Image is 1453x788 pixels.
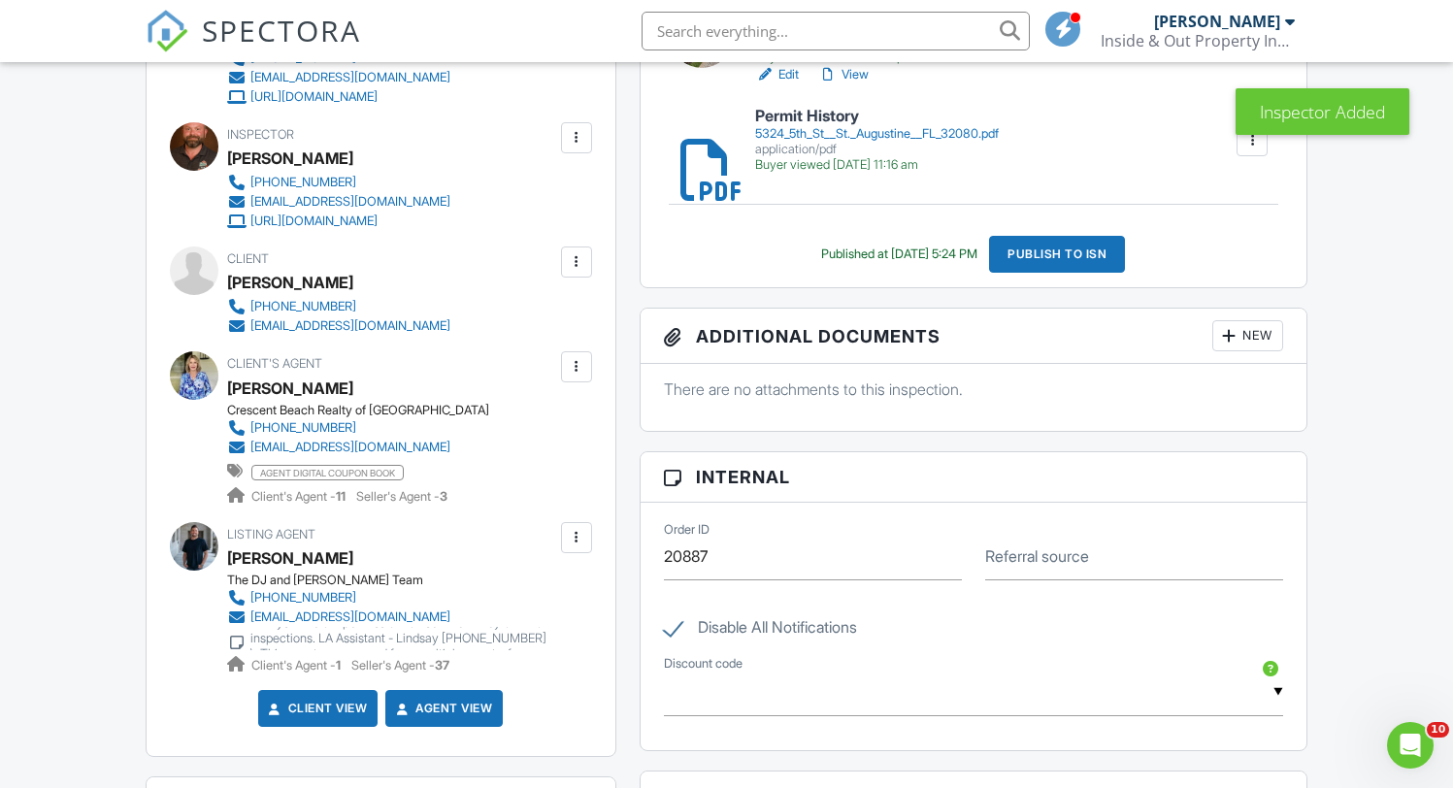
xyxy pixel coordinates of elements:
[202,10,361,50] span: SPECTORA
[250,175,356,190] div: [PHONE_NUMBER]
[818,65,869,84] a: View
[755,108,999,125] h6: Permit History
[265,699,368,718] a: Client View
[227,573,572,588] div: The DJ and [PERSON_NAME] Team
[435,658,449,673] strong: 37
[227,316,450,336] a: [EMAIL_ADDRESS][DOMAIN_NAME]
[227,607,556,627] a: [EMAIL_ADDRESS][DOMAIN_NAME]
[146,26,361,67] a: SPECTORA
[227,297,450,316] a: [PHONE_NUMBER]
[755,108,999,173] a: Permit History 5324_5th_St__St._Augustine__FL_32080.pdf application/pdf Buyer viewed [DATE] 11:16 am
[1387,722,1434,769] iframe: Intercom live chat
[641,309,1307,364] h3: Additional Documents
[821,246,977,262] div: Published at [DATE] 5:24 PM
[664,655,743,673] label: Discount code
[227,173,450,192] a: [PHONE_NUMBER]
[250,89,378,105] div: [URL][DOMAIN_NAME]
[664,521,710,539] label: Order ID
[336,658,341,673] strong: 1
[227,438,474,457] a: [EMAIL_ADDRESS][DOMAIN_NAME]
[664,378,1284,400] p: There are no attachments to this inspection.
[251,658,344,673] span: Client's Agent -
[1427,722,1449,738] span: 10
[227,251,269,266] span: Client
[227,68,450,87] a: [EMAIL_ADDRESS][DOMAIN_NAME]
[351,658,449,673] span: Seller's Agent -
[250,600,556,677] div: LA Assistant - [PERSON_NAME] [PHONE_NUMBER] You always have our permission to use a nefar key on ...
[250,70,450,85] div: [EMAIL_ADDRESS][DOMAIN_NAME]
[1212,320,1283,351] div: New
[755,157,999,173] div: Buyer viewed [DATE] 11:16 am
[146,10,188,52] img: The Best Home Inspection Software - Spectora
[227,87,450,107] a: [URL][DOMAIN_NAME]
[1154,12,1280,31] div: [PERSON_NAME]
[1101,31,1295,50] div: Inside & Out Property Inspectors, Inc
[642,12,1030,50] input: Search everything...
[227,418,474,438] a: [PHONE_NUMBER]
[250,194,450,210] div: [EMAIL_ADDRESS][DOMAIN_NAME]
[250,420,356,436] div: [PHONE_NUMBER]
[227,403,489,418] div: Crescent Beach Realty of [GEOGRAPHIC_DATA]
[227,374,353,403] a: [PERSON_NAME]
[227,356,322,371] span: Client's Agent
[641,452,1307,503] h3: Internal
[227,527,315,542] span: Listing Agent
[227,192,450,212] a: [EMAIL_ADDRESS][DOMAIN_NAME]
[227,212,450,231] a: [URL][DOMAIN_NAME]
[755,65,799,84] a: Edit
[227,588,556,607] a: [PHONE_NUMBER]
[356,489,447,504] span: Seller's Agent -
[250,213,378,229] div: [URL][DOMAIN_NAME]
[755,142,999,157] div: application/pdf
[440,489,447,504] strong: 3
[250,609,450,625] div: [EMAIL_ADDRESS][DOMAIN_NAME]
[227,268,353,297] div: [PERSON_NAME]
[336,489,346,504] strong: 11
[227,144,353,173] div: [PERSON_NAME]
[250,299,356,314] div: [PHONE_NUMBER]
[989,236,1125,273] div: Publish to ISN
[1236,88,1409,135] div: Inspector Added
[251,465,404,480] span: agent digital coupon book
[250,440,450,455] div: [EMAIL_ADDRESS][DOMAIN_NAME]
[985,545,1089,567] label: Referral source
[251,489,348,504] span: Client's Agent -
[664,618,857,642] label: Disable All Notifications
[250,590,356,606] div: [PHONE_NUMBER]
[227,127,294,142] span: Inspector
[250,318,450,334] div: [EMAIL_ADDRESS][DOMAIN_NAME]
[227,543,353,573] a: [PERSON_NAME]
[755,126,999,142] div: 5324_5th_St__St._Augustine__FL_32080.pdf
[392,699,492,718] a: Agent View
